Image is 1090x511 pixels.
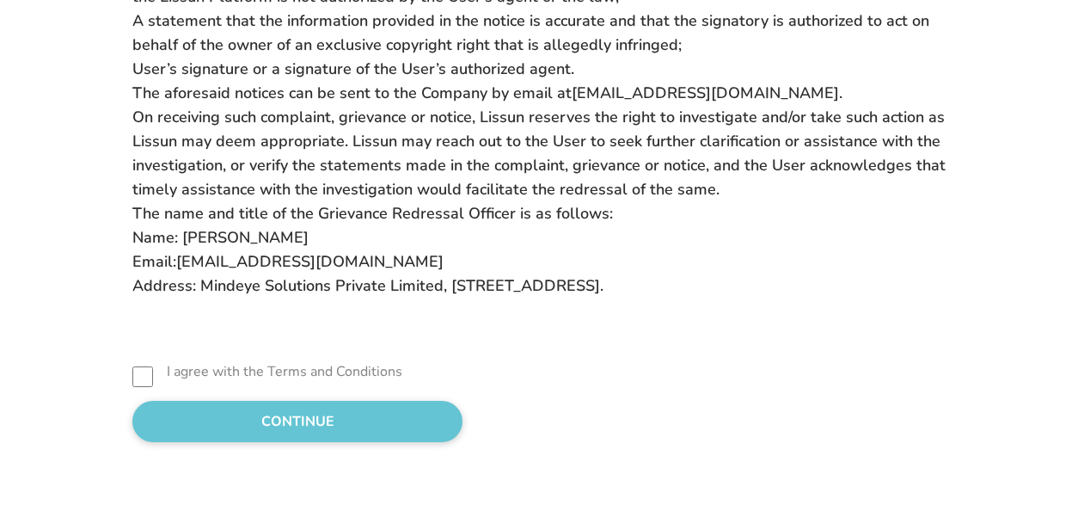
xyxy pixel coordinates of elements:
[176,251,444,272] span: [EMAIL_ADDRESS][DOMAIN_NAME]
[132,251,176,272] span: Email:
[839,83,842,103] span: .
[132,275,603,296] span: Address: Mindeye Solutions Private Limited, [STREET_ADDRESS].
[132,227,309,248] span: Name: [PERSON_NAME]
[167,361,402,382] label: I agree with the Terms and Conditions
[132,401,462,442] button: CONTINUE
[572,83,839,103] span: [EMAIL_ADDRESS][DOMAIN_NAME]
[132,107,946,200] span: On receiving such complaint, grievance or notice, Lissun reserves the right to investigate and/or...
[132,203,613,224] span: The name and title of the Grievance Redressal Officer is as follows:
[132,58,574,79] span: User’s signature or a signature of the User’s authorized agent.
[132,10,929,55] span: A statement that the information provided in the notice is accurate and that the signatory is aut...
[132,83,572,103] span: The aforesaid notices can be sent to the Company by email at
